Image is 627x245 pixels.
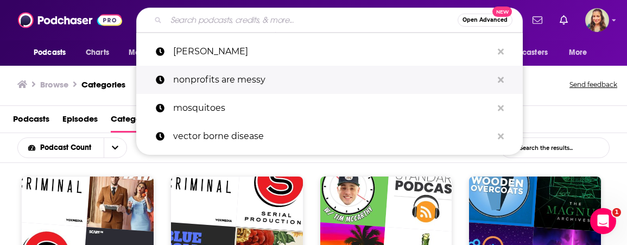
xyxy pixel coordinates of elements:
[561,42,601,63] button: open menu
[136,8,523,33] div: Search podcasts, credits, & more...
[26,42,80,63] button: open menu
[129,45,167,60] span: Monitoring
[62,110,98,133] a: Episodes
[136,94,523,122] a: mosquitoes
[555,11,572,29] a: Show notifications dropdown
[458,14,512,27] button: Open AdvancedNew
[157,143,241,227] img: Criminal
[104,138,126,158] button: open menu
[121,42,181,63] button: open menu
[8,143,92,227] img: Criminal
[173,66,492,94] p: nonprofits are messy
[17,137,144,158] h2: Choose List sort
[173,37,492,66] p: Yoni Heilman
[40,144,95,152] span: Podcast Count
[34,45,66,60] span: Podcasts
[534,148,618,233] img: The Magnus Archives
[585,8,609,32] button: Show profile menu
[79,42,116,63] a: Charts
[385,148,469,233] img: The Bitcoin Standard Podcast
[136,122,523,150] a: vector borne disease
[585,8,609,32] span: Logged in as adriana.guzman
[111,110,155,133] a: Categories
[492,7,512,17] span: New
[18,10,122,30] img: Podchaser - Follow, Share and Rate Podcasts
[87,148,171,233] img: Your Mom & Dad
[463,17,508,23] span: Open Advanced
[585,8,609,32] img: User Profile
[566,77,620,92] button: Send feedback
[590,208,616,234] iframe: Intercom live chat
[569,45,587,60] span: More
[40,79,68,90] h3: Browse
[455,143,540,227] img: Wooden Overcoats
[173,94,492,122] p: mosquitoes
[489,42,563,63] button: open menu
[18,144,104,152] button: open menu
[173,122,492,150] p: vector borne disease
[81,79,125,90] a: Categories
[136,66,523,94] a: nonprofits are messy
[612,208,621,217] span: 1
[306,143,390,227] img: 20TIMinutes: A Mental Health Podcast
[528,11,547,29] a: Show notifications dropdown
[166,11,458,29] input: Search podcasts, credits, & more...
[136,37,523,66] a: [PERSON_NAME]
[86,45,109,60] span: Charts
[13,110,49,133] a: Podcasts
[236,148,320,233] img: Serial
